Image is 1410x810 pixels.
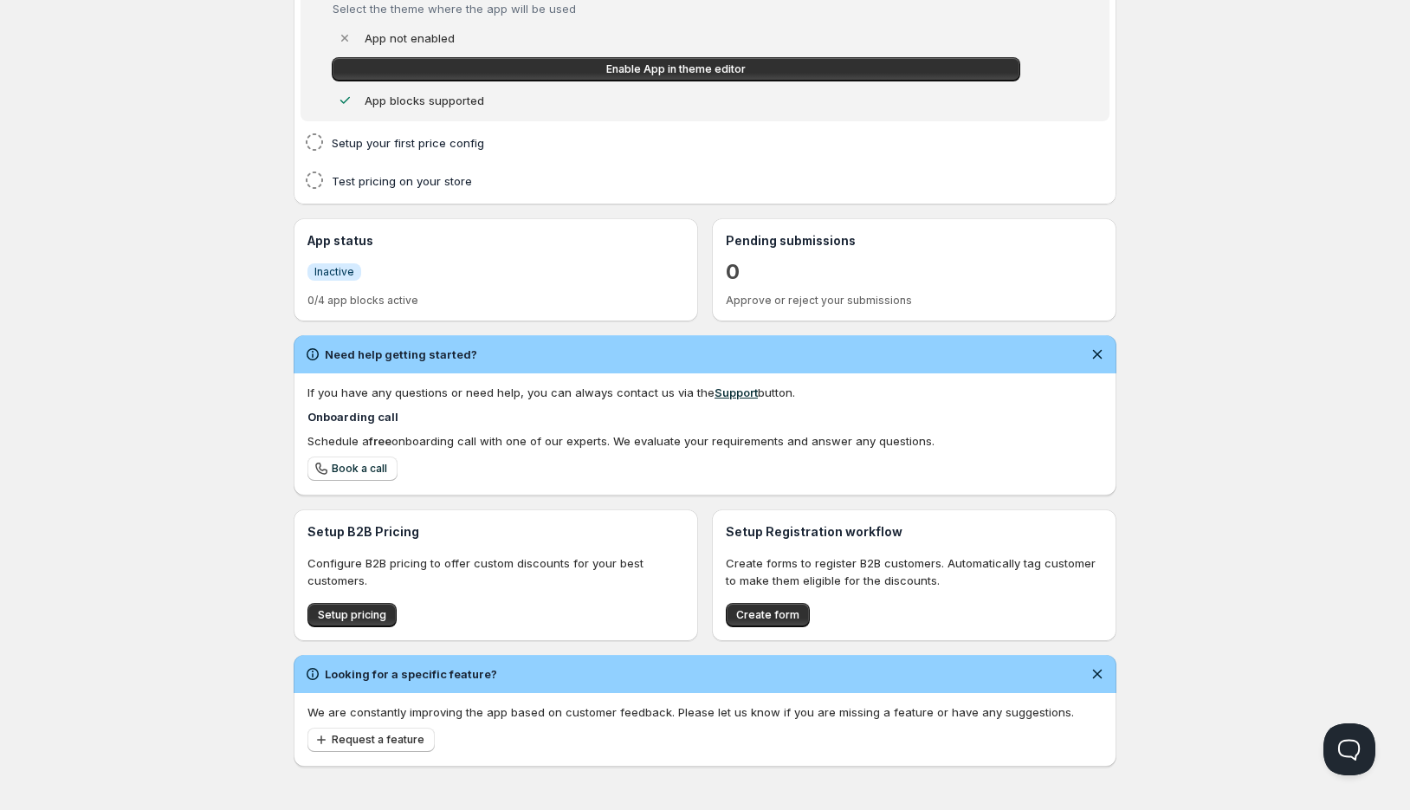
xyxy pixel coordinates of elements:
span: Create form [736,608,799,622]
p: We are constantly improving the app based on customer feedback. Please let us know if you are mis... [307,703,1103,721]
h3: App status [307,232,684,249]
h2: Looking for a specific feature? [325,665,497,683]
button: Create form [726,603,810,627]
p: App blocks supported [365,92,484,109]
h4: Setup your first price config [332,134,1025,152]
p: Create forms to register B2B customers. Automatically tag customer to make them eligible for the ... [726,554,1103,589]
b: free [369,434,391,448]
a: 0 [726,258,740,286]
button: Setup pricing [307,603,397,627]
h3: Setup B2B Pricing [307,523,684,541]
button: Dismiss notification [1085,662,1109,686]
p: App not enabled [365,29,455,47]
a: InfoInactive [307,262,361,281]
h2: Need help getting started? [325,346,477,363]
a: Support [715,386,758,399]
span: Inactive [314,265,354,279]
div: If you have any questions or need help, you can always contact us via the button. [307,384,1103,401]
span: Book a call [332,462,387,476]
h3: Setup Registration workflow [726,523,1103,541]
h4: Onboarding call [307,408,1103,425]
button: Dismiss notification [1085,342,1109,366]
div: Select the theme where the app will be used [333,2,983,16]
a: Enable App in theme editor [332,57,1020,81]
span: Request a feature [332,733,424,747]
p: 0/4 app blocks active [307,294,684,308]
p: Approve or reject your submissions [726,294,1103,308]
a: Book a call [307,457,398,481]
span: Enable App in theme editor [606,62,746,76]
iframe: Help Scout Beacon - Open [1323,723,1375,775]
div: Schedule a onboarding call with one of our experts. We evaluate your requirements and answer any ... [307,432,1103,450]
h4: Test pricing on your store [332,172,1025,190]
h3: Pending submissions [726,232,1103,249]
span: Setup pricing [318,608,386,622]
p: Configure B2B pricing to offer custom discounts for your best customers. [307,554,684,589]
button: Request a feature [307,728,435,752]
